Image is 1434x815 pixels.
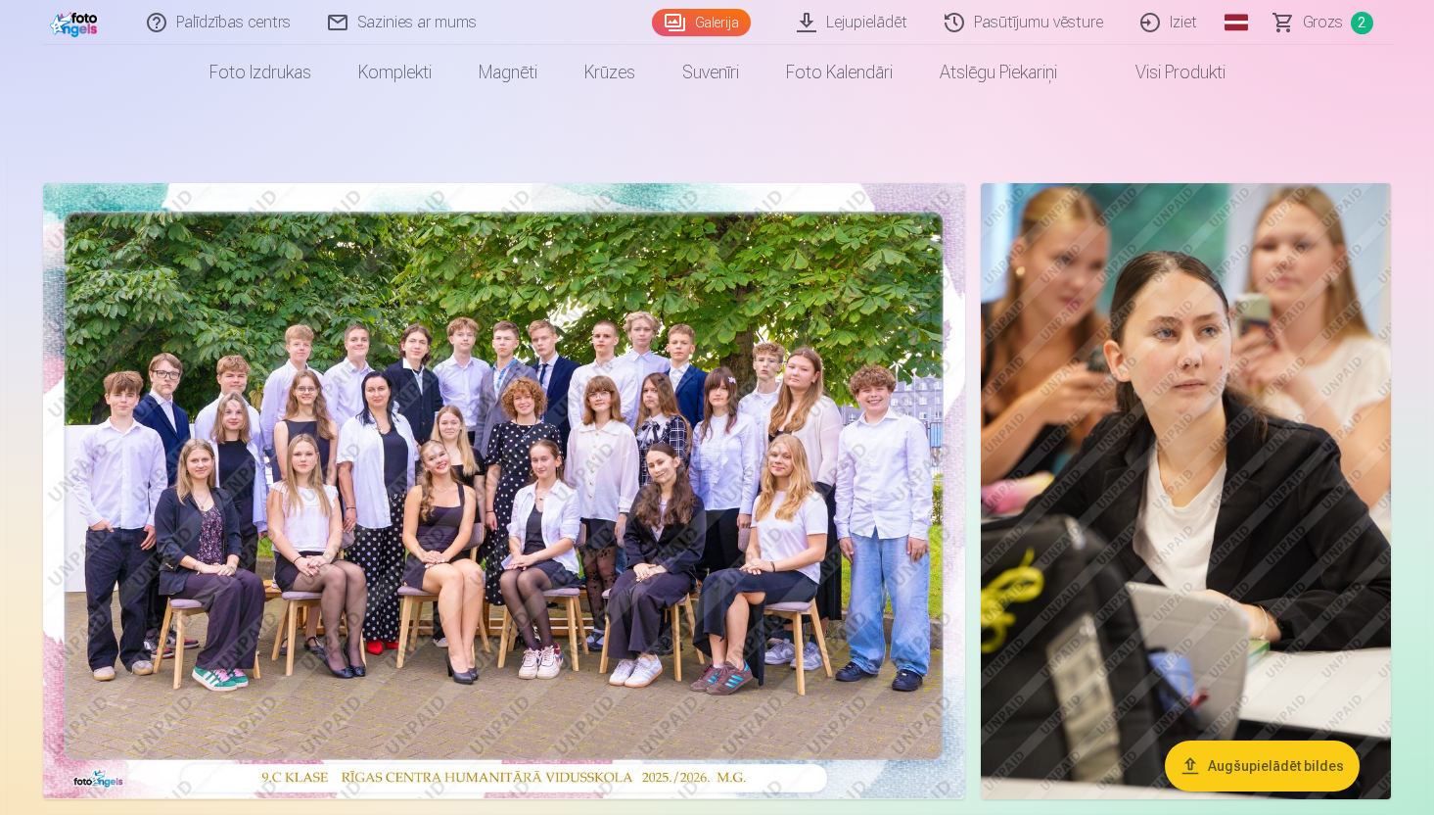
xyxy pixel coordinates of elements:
span: 2 [1351,12,1373,34]
span: Grozs [1303,11,1343,34]
a: Foto izdrukas [186,45,335,100]
a: Galerija [652,9,751,36]
a: Komplekti [335,45,455,100]
img: /fa1 [50,8,103,37]
button: Augšupielādēt bildes [1165,741,1360,791]
a: Magnēti [455,45,561,100]
a: Krūzes [561,45,659,100]
a: Atslēgu piekariņi [916,45,1081,100]
a: Visi produkti [1081,45,1249,100]
a: Foto kalendāri [763,45,916,100]
a: Suvenīri [659,45,763,100]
